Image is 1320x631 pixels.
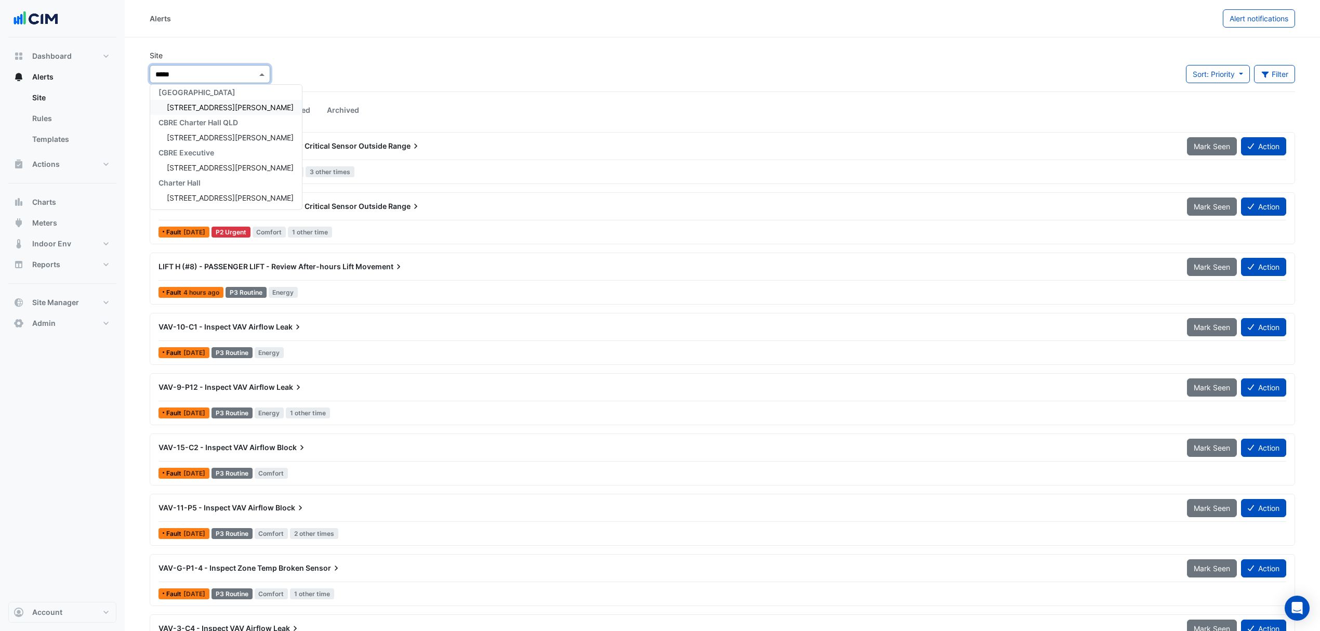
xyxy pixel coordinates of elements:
[183,228,205,236] span: Mon 29-Sep-2025 08:00 AEST
[24,129,116,150] a: Templates
[159,88,235,97] span: [GEOGRAPHIC_DATA]
[1187,318,1237,336] button: Mark Seen
[8,46,116,67] button: Dashboard
[167,103,294,112] span: [STREET_ADDRESS][PERSON_NAME]
[183,590,205,598] span: Mon 28-Jul-2025 12:30 AEST
[1187,439,1237,457] button: Mark Seen
[167,133,294,142] span: [STREET_ADDRESS][PERSON_NAME]
[166,350,183,356] span: Fault
[159,503,274,512] span: VAV-11-P5 - Inspect VAV Airflow
[159,443,275,452] span: VAV-15-C2 - Inspect VAV Airflow
[12,8,59,29] img: Company Logo
[159,262,354,271] span: LIFT H (#8) - PASSENGER LIFT - Review After-hours Lift
[1194,202,1230,211] span: Mark Seen
[14,318,24,328] app-icon: Admin
[212,468,253,479] div: P3 Routine
[159,178,201,187] span: Charter Hall
[1187,258,1237,276] button: Mark Seen
[1187,499,1237,517] button: Mark Seen
[277,442,307,453] span: Block
[24,87,116,108] a: Site
[166,531,183,537] span: Fault
[14,218,24,228] app-icon: Meters
[32,159,60,169] span: Actions
[14,297,24,308] app-icon: Site Manager
[183,349,205,357] span: Fri 26-Sep-2025 15:15 AEST
[1187,198,1237,216] button: Mark Seen
[255,468,288,479] span: Comfort
[212,407,253,418] div: P3 Routine
[14,51,24,61] app-icon: Dashboard
[1194,142,1230,151] span: Mark Seen
[159,322,274,331] span: VAV-10-C1 - Inspect VAV Airflow
[1241,378,1286,397] button: Action
[1186,65,1250,83] button: Sort: Priority
[24,108,116,129] a: Rules
[388,141,421,151] span: Range
[14,159,24,169] app-icon: Actions
[212,347,253,358] div: P3 Routine
[1241,499,1286,517] button: Action
[1194,323,1230,332] span: Mark Seen
[166,470,183,477] span: Fault
[167,163,294,172] span: [STREET_ADDRESS][PERSON_NAME]
[276,382,303,392] span: Leak
[288,227,332,238] span: 1 other time
[226,287,267,298] div: P3 Routine
[159,383,275,391] span: VAV-9-P12 - Inspect VAV Airflow
[167,193,294,202] span: [STREET_ADDRESS][PERSON_NAME]
[212,227,250,238] div: P2 Urgent
[1193,70,1235,78] span: Sort: Priority
[1187,137,1237,155] button: Mark Seen
[255,588,288,599] span: Comfort
[150,85,302,209] div: Options List
[388,201,421,212] span: Range
[1187,559,1237,577] button: Mark Seen
[1230,14,1288,23] span: Alert notifications
[1223,9,1295,28] button: Alert notifications
[8,254,116,275] button: Reports
[1194,564,1230,573] span: Mark Seen
[319,100,367,120] a: Archived
[1241,318,1286,336] button: Action
[14,259,24,270] app-icon: Reports
[355,261,404,272] span: Movement
[32,197,56,207] span: Charts
[150,50,163,61] label: Site
[8,292,116,313] button: Site Manager
[8,154,116,175] button: Actions
[255,528,288,539] span: Comfort
[306,166,354,177] span: 3 other times
[1194,262,1230,271] span: Mark Seen
[14,197,24,207] app-icon: Charts
[1194,504,1230,512] span: Mark Seen
[269,287,298,298] span: Energy
[1241,439,1286,457] button: Action
[1194,383,1230,392] span: Mark Seen
[32,51,72,61] span: Dashboard
[159,118,238,127] span: CBRE Charter Hall QLD
[286,407,330,418] span: 1 other time
[8,313,116,334] button: Admin
[212,528,253,539] div: P3 Routine
[1187,378,1237,397] button: Mark Seen
[183,409,205,417] span: Fri 26-Sep-2025 14:45 AEST
[8,233,116,254] button: Indoor Env
[32,297,79,308] span: Site Manager
[159,148,214,157] span: CBRE Executive
[8,602,116,623] button: Account
[1254,65,1296,83] button: Filter
[150,13,171,24] div: Alerts
[32,239,71,249] span: Indoor Env
[253,227,286,238] span: Comfort
[290,528,338,539] span: 2 other times
[14,239,24,249] app-icon: Indoor Env
[1241,258,1286,276] button: Action
[166,229,183,235] span: Fault
[32,218,57,228] span: Meters
[183,288,219,296] span: Tue 30-Sep-2025 06:30 AEST
[8,192,116,213] button: Charts
[32,259,60,270] span: Reports
[159,563,304,572] span: VAV-G-P1-4 - Inspect Zone Temp Broken
[276,322,303,332] span: Leak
